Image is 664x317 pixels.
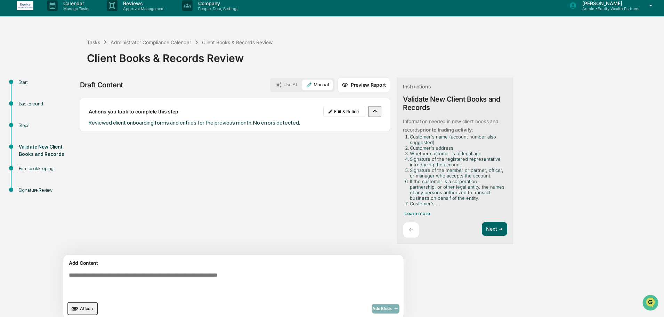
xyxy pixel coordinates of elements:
[19,79,76,86] div: Start
[404,211,430,216] span: Learn more
[410,167,504,179] li: Signature of the member or partner, officer, or manager who accepts the account.
[577,0,639,6] p: [PERSON_NAME]
[4,98,47,111] a: 🔎Data Lookup
[202,39,273,45] div: Client Books & Records Review
[410,156,504,167] li: Signature of the registered representative introducing the account.
[118,0,168,6] p: Reviews
[89,109,178,114] p: Actions you took to complete this step
[24,53,114,60] div: Start new chat
[19,165,76,172] div: Firm bookkeeping
[118,6,168,11] p: Approval Management
[272,80,301,90] button: Use AI
[372,304,399,314] button: Add Block
[420,127,472,133] strong: prior to trading activity
[323,106,365,117] button: Edit & Refine
[403,84,431,89] div: Instructions
[50,88,56,94] div: 🗄️
[410,179,504,201] li: If the customer is a corporation , partnership, or other legal entity, the names of any persons a...
[58,0,93,6] p: Calendar
[482,222,507,236] button: Next ➔
[338,78,390,92] button: Preview Report
[24,60,88,66] div: We're available if you need us!
[87,39,100,45] div: Tasks
[19,187,76,194] div: Signature Review
[7,102,13,107] div: 🔎
[410,134,504,145] li: Customer's name (account number also suggested)
[67,302,98,315] button: upload document
[57,88,86,95] span: Attestations
[58,6,93,11] p: Manage Tasks
[49,118,84,123] a: Powered byPylon
[403,118,498,133] p: Information needed in new client books and records :
[577,6,639,11] p: Admin • Equity Wealth Partners
[642,294,661,313] iframe: Open customer support
[193,0,242,6] p: Company
[19,143,76,158] div: Validate New Client Books and Records
[4,85,48,97] a: 🖐️Preclearance
[410,151,504,156] li: Whether customer is of legal age
[403,95,507,112] div: Validate New Client Books and Records
[409,227,413,233] p: ←
[410,145,504,151] li: Customer's address
[118,55,127,64] button: Start new chat
[302,80,333,90] button: Manual
[80,306,93,311] span: Attach
[19,122,76,129] div: Steps
[80,81,123,89] div: Draft Content
[7,88,13,94] div: 🖐️
[193,6,242,11] p: People, Data, Settings
[14,101,44,108] span: Data Lookup
[372,306,399,311] span: Add Block
[17,1,33,10] img: logo
[48,85,89,97] a: 🗄️Attestations
[14,88,45,95] span: Preclearance
[410,201,504,206] li: Customer's ...
[67,259,399,267] div: Add Content
[87,46,661,64] div: Client Books & Records Review
[111,39,191,45] div: Administrator Compliance Calendar
[89,119,300,126] span: Reviewed client onboarding forms and entries for the previous month. No errors detected.
[19,100,76,108] div: Background
[7,15,127,26] p: How can we help?
[69,118,84,123] span: Pylon
[7,53,19,66] img: 1746055101610-c473b297-6a78-478c-a979-82029cc54cd1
